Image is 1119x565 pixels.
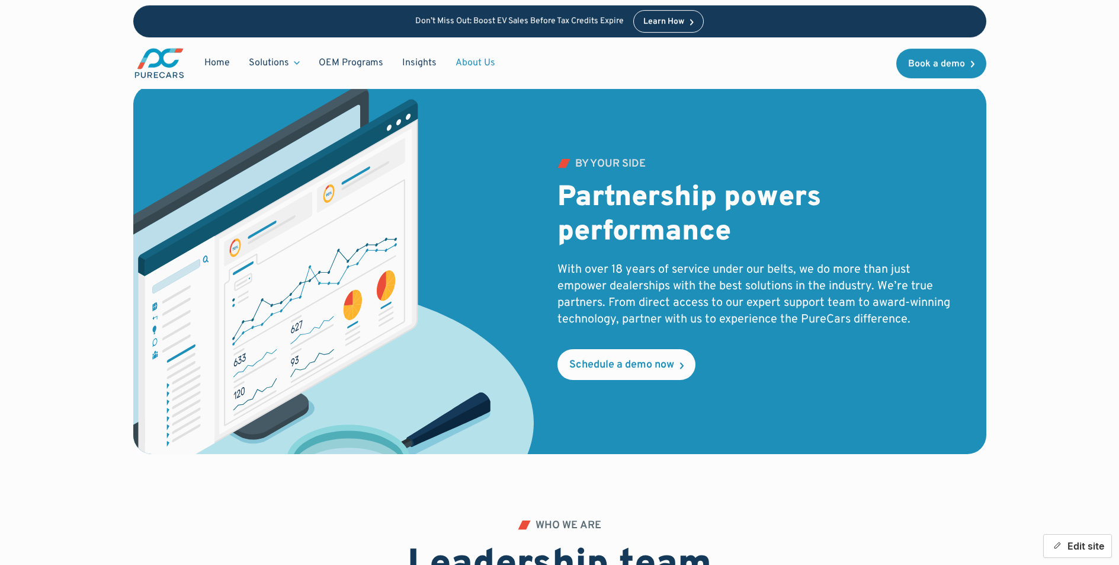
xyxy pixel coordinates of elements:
[557,261,958,328] p: With over 18 years of service under our belts, we do more than just empower dealerships with the ...
[239,52,309,74] div: Solutions
[643,18,684,26] div: Learn How
[569,360,674,371] div: Schedule a demo now
[896,49,986,78] a: Book a demo
[309,52,393,74] a: OEM Programs
[1043,534,1112,558] button: Edit site
[133,47,185,79] img: purecars logo
[536,521,601,531] div: WHO WE ARE
[575,159,646,170] div: by your side
[133,47,185,79] a: main
[249,56,289,69] div: Solutions
[633,10,704,33] a: Learn How
[557,349,695,380] a: Schedule a demo now
[446,52,505,74] a: About Us
[908,59,965,69] div: Book a demo
[133,85,534,454] img: dashboard analytics illustration
[195,52,239,74] a: Home
[557,181,958,250] h2: Partnership powers performance
[415,17,624,27] p: Don’t Miss Out: Boost EV Sales Before Tax Credits Expire
[393,52,446,74] a: Insights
